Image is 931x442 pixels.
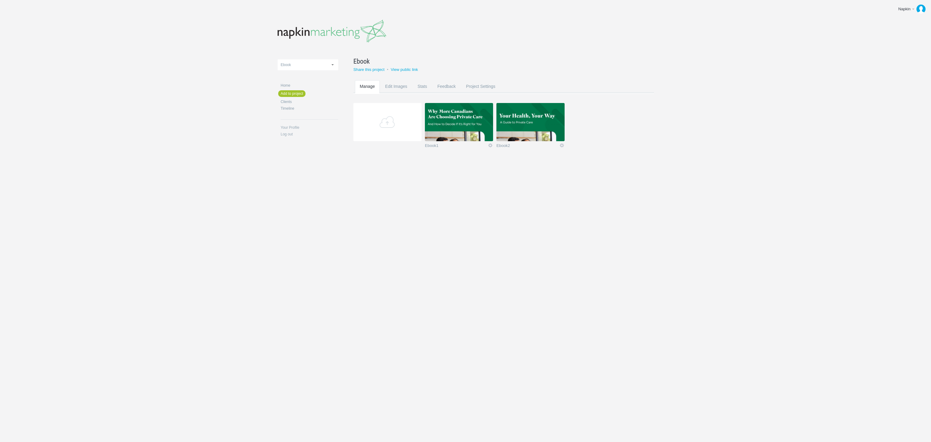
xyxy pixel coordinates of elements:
[387,67,389,72] small: •
[898,6,911,12] div: Napkin
[559,143,565,148] a: Icon
[281,100,338,104] a: Clients
[353,56,370,66] span: Ebook
[432,80,461,104] a: Feedback
[281,126,338,129] a: Your Profile
[425,103,493,141] img: napkinmarketing_qkfypg_thumb.jpg
[353,103,422,141] a: Add
[488,143,493,148] a: Icon
[281,132,338,136] a: Log out
[281,107,338,110] a: Timeline
[380,80,412,104] a: Edit Images
[281,84,338,87] a: Home
[278,20,386,43] img: napkinmarketing-logo_20160520102043.png
[496,144,559,150] a: Ebook2
[461,80,500,104] a: Project Settings
[496,103,565,141] img: napkinmarketing_ohee1u_thumb.jpg
[413,80,432,104] a: Stats
[425,144,488,150] a: Ebook1
[894,3,928,15] a: Napkin
[391,67,418,72] a: View public link
[916,5,926,14] img: 962c44cf9417398e979bba9dc8fee69e
[355,80,380,104] a: Manage
[278,90,305,97] a: Add to project
[353,67,385,72] a: Share this project
[353,56,639,66] a: Ebook
[281,63,291,67] span: Ebook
